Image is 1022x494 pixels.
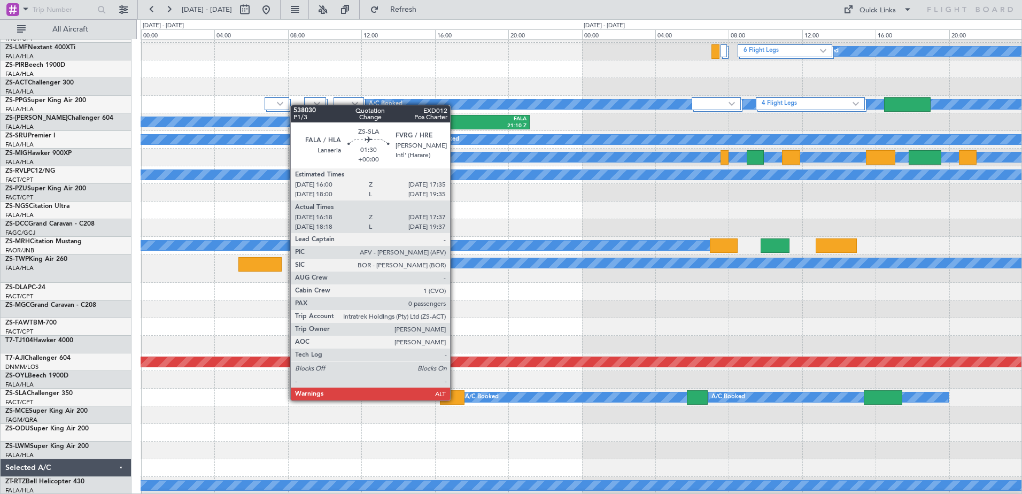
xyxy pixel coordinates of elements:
[5,70,34,78] a: FALA/HLA
[5,426,89,432] a: ZS-ODUSuper King Air 200
[711,389,745,405] div: A/C Booked
[435,29,508,39] div: 16:00
[5,97,27,104] span: ZS-PPG
[5,203,29,210] span: ZS-NGS
[12,21,116,38] button: All Aircraft
[5,186,27,192] span: ZS-PZU
[582,29,655,39] div: 00:00
[5,337,33,344] span: T7-TJ104
[5,390,73,397] a: ZS-SLAChallenger 350
[5,408,88,414] a: ZS-MCESuper King Air 200
[141,29,214,39] div: 00:00
[5,416,37,424] a: FAGM/QRA
[5,105,34,113] a: FALA/HLA
[5,150,72,157] a: ZS-MIGHawker 900XP
[416,122,471,130] div: 14:50 Z
[5,52,34,60] a: FALA/HLA
[820,49,826,53] img: arrow-gray.svg
[5,443,89,450] a: ZS-LWMSuper King Air 200
[584,21,625,30] div: [DATE] - [DATE]
[5,176,33,184] a: FACT/CPT
[5,373,28,379] span: ZS-OYL
[5,478,84,485] a: ZT-RTZBell Helicopter 430
[383,149,416,165] div: A/C Booked
[729,29,802,39] div: 08:00
[5,398,33,406] a: FACT/CPT
[5,229,35,237] a: FAGC/GCJ
[33,2,94,18] input: Trip Number
[5,373,68,379] a: ZS-OYLBeech 1900D
[465,389,499,405] div: A/C Booked
[5,238,30,245] span: ZS-MRH
[5,355,25,361] span: T7-AJI
[5,478,26,485] span: ZT-RTZ
[143,21,184,30] div: [DATE] - [DATE]
[416,115,471,123] div: DGAA
[5,426,30,432] span: ZS-ODU
[361,29,435,39] div: 12:00
[5,221,28,227] span: ZS-DCC
[369,96,402,112] div: A/C Booked
[5,62,65,68] a: ZS-PIRBeech 1900D
[381,6,426,13] span: Refresh
[352,102,358,106] img: arrow-gray.svg
[471,122,527,130] div: 21:10 Z
[5,390,27,397] span: ZS-SLA
[314,102,320,106] img: arrow-gray.svg
[5,115,113,121] a: ZS-[PERSON_NAME]Challenger 604
[860,5,896,16] div: Quick Links
[425,132,459,148] div: A/C Booked
[182,5,232,14] span: [DATE] - [DATE]
[5,115,67,121] span: ZS-[PERSON_NAME]
[353,255,387,271] div: A/C Booked
[5,302,96,308] a: ZS-MGCGrand Caravan - C208
[5,238,82,245] a: ZS-MRHCitation Mustang
[729,102,735,106] img: arrow-gray.svg
[5,363,38,371] a: DNMM/LOS
[5,194,33,202] a: FACT/CPT
[853,102,859,106] img: arrow-gray.svg
[5,284,45,291] a: ZS-DLAPC-24
[5,451,34,459] a: FALA/HLA
[5,133,55,139] a: ZS-SRUPremier I
[5,168,55,174] a: ZS-RVLPC12/NG
[5,256,29,263] span: ZS-TWP
[365,1,429,18] button: Refresh
[5,408,29,414] span: ZS-MCE
[5,141,34,149] a: FALA/HLA
[5,62,25,68] span: ZS-PIR
[5,337,73,344] a: T7-TJ104Hawker 4000
[5,256,67,263] a: ZS-TWPKing Air 260
[655,29,729,39] div: 04:00
[5,302,30,308] span: ZS-MGC
[876,29,949,39] div: 16:00
[5,158,34,166] a: FALA/HLA
[5,320,29,326] span: ZS-FAW
[5,284,28,291] span: ZS-DLA
[5,186,86,192] a: ZS-PZUSuper King Air 200
[5,211,34,219] a: FALA/HLA
[5,355,71,361] a: T7-AJIChallenger 604
[214,29,288,39] div: 04:00
[5,292,33,300] a: FACT/CPT
[5,88,34,96] a: FALA/HLA
[288,29,361,39] div: 08:00
[277,102,283,106] img: arrow-gray.svg
[5,97,86,104] a: ZS-PPGSuper King Air 200
[5,168,27,174] span: ZS-RVL
[5,443,30,450] span: ZS-LWM
[802,29,876,39] div: 12:00
[471,115,527,123] div: FALA
[838,1,917,18] button: Quick Links
[5,264,34,272] a: FALA/HLA
[5,203,69,210] a: ZS-NGSCitation Ultra
[5,320,57,326] a: ZS-FAWTBM-700
[5,381,34,389] a: FALA/HLA
[744,47,820,56] label: 6 Flight Legs
[5,44,28,51] span: ZS-LMF
[5,150,27,157] span: ZS-MIG
[5,328,33,336] a: FACT/CPT
[5,221,95,227] a: ZS-DCCGrand Caravan - C208
[5,246,34,254] a: FAOR/JNB
[5,133,28,139] span: ZS-SRU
